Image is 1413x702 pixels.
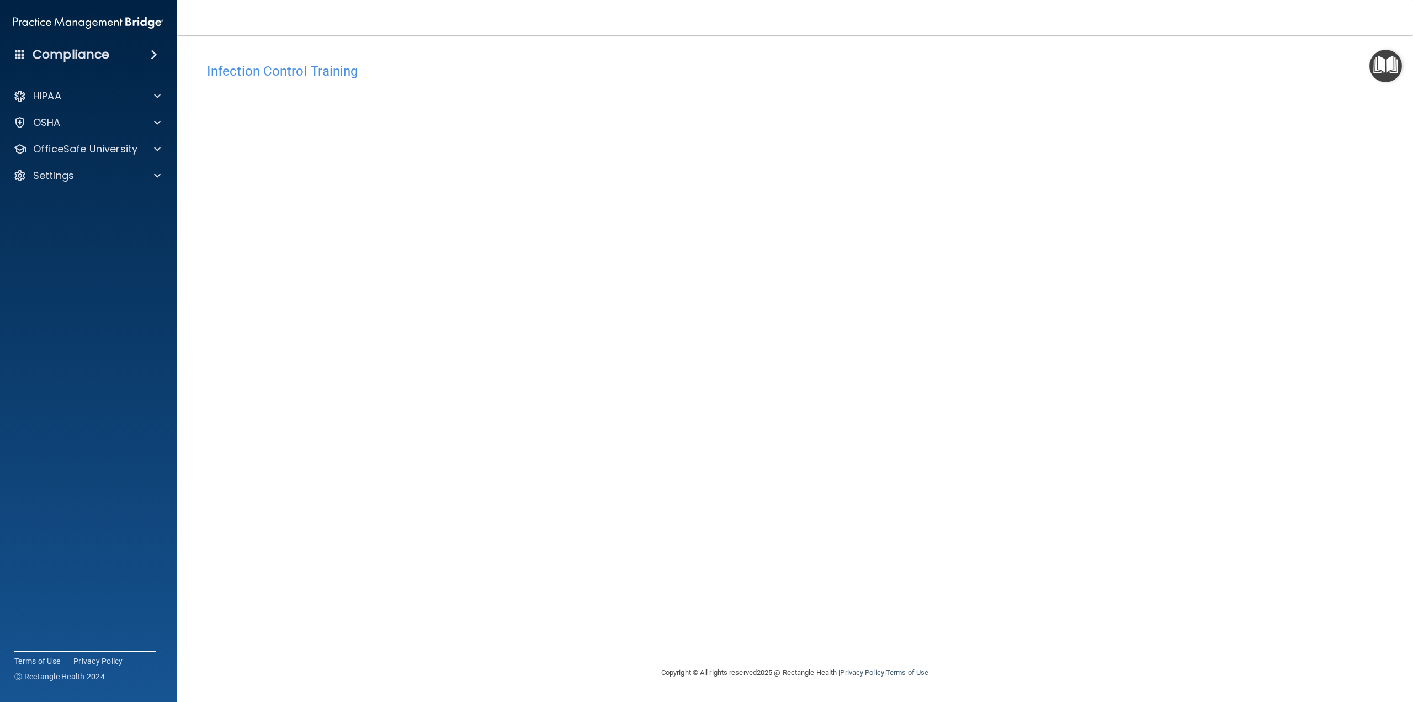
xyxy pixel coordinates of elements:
a: OfficeSafe University [13,142,161,156]
a: HIPAA [13,89,161,103]
a: Privacy Policy [73,656,123,667]
button: Open Resource Center [1369,50,1402,82]
iframe: infection-control-training [207,85,759,424]
a: Terms of Use [886,668,928,677]
p: Settings [33,169,74,182]
a: OSHA [13,116,161,129]
span: Ⓒ Rectangle Health 2024 [14,671,105,682]
p: HIPAA [33,89,61,103]
div: Copyright © All rights reserved 2025 @ Rectangle Health | | [593,655,996,690]
a: Settings [13,169,161,182]
a: Terms of Use [14,656,60,667]
a: Privacy Policy [840,668,884,677]
img: PMB logo [13,12,163,34]
h4: Compliance [33,47,109,62]
h4: Infection Control Training [207,64,1383,78]
p: OSHA [33,116,61,129]
p: OfficeSafe University [33,142,137,156]
iframe: Drift Widget Chat Controller [1222,624,1400,668]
